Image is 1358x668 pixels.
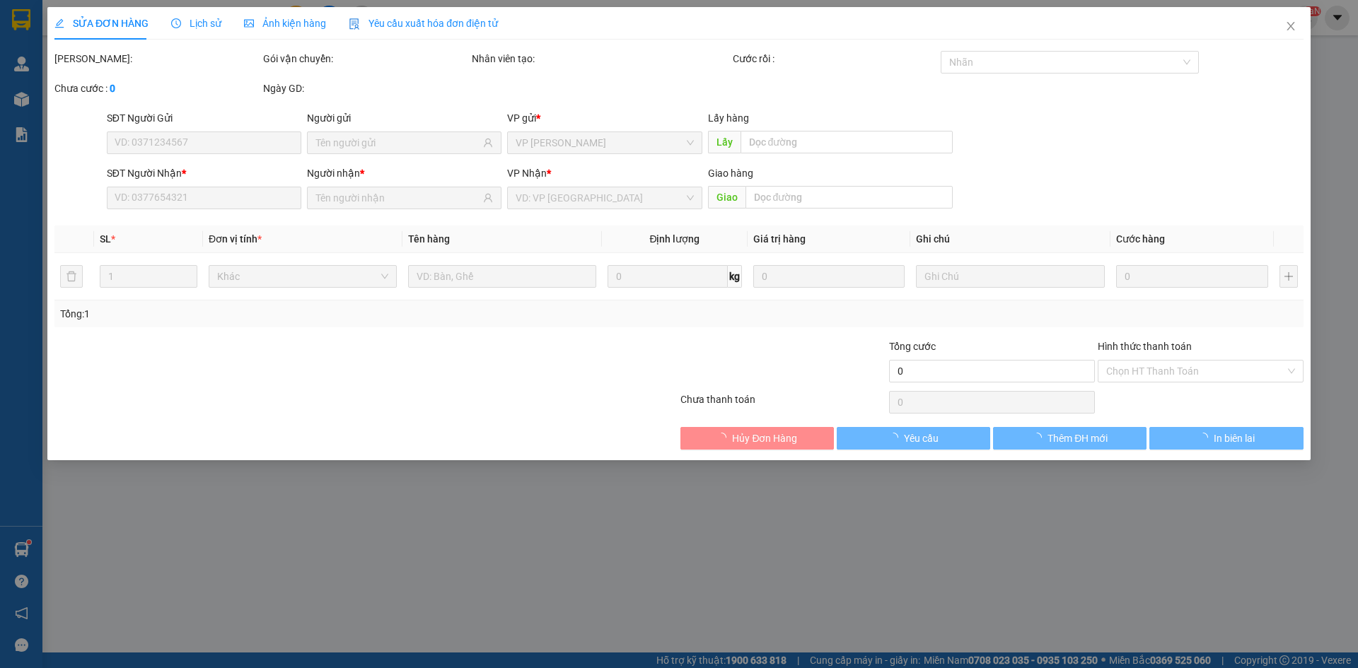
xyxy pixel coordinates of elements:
[993,427,1147,450] button: Thêm ĐH mới
[708,168,753,179] span: Giao hàng
[54,18,149,29] span: SỬA ĐƠN HÀNG
[307,110,501,126] div: Người gửi
[1271,7,1311,47] button: Close
[349,18,498,29] span: Yêu cầu xuất hóa đơn điện tử
[408,265,596,288] input: VD: Bàn, Ghế
[315,190,480,206] input: Tên người nhận
[244,18,254,28] span: picture
[107,110,301,126] div: SĐT Người Gửi
[1279,265,1298,288] button: plus
[217,266,388,287] span: Khác
[263,81,469,96] div: Ngày GD:
[1098,341,1192,352] label: Hình thức thanh toán
[472,51,730,66] div: Nhân viên tạo:
[307,165,501,181] div: Người nhận
[1198,433,1214,443] span: loading
[244,18,326,29] span: Ảnh kiện hàng
[60,306,524,322] div: Tổng: 1
[650,233,700,245] span: Định lượng
[1285,20,1296,32] span: close
[753,265,905,288] input: 0
[1032,433,1047,443] span: loading
[263,51,469,66] div: Gói vận chuyển:
[888,433,904,443] span: loading
[904,430,939,446] span: Yêu cầu
[484,193,494,203] span: user
[107,165,301,181] div: SĐT Người Nhận
[349,18,360,30] img: icon
[508,110,702,126] div: VP gửi
[171,18,221,29] span: Lịch sử
[717,433,733,443] span: loading
[733,430,798,446] span: Hủy Đơn Hàng
[708,131,741,153] span: Lấy
[680,427,834,450] button: Hủy Đơn Hàng
[889,341,936,352] span: Tổng cước
[408,233,450,245] span: Tên hàng
[209,233,262,245] span: Đơn vị tính
[741,131,953,153] input: Dọc đường
[54,81,260,96] div: Chưa cước :
[708,112,749,124] span: Lấy hàng
[171,18,181,28] span: clock-circle
[753,233,806,245] span: Giá trị hàng
[1116,265,1268,288] input: 0
[837,427,990,450] button: Yêu cầu
[516,132,694,153] span: VP MỘC CHÂU
[1150,427,1304,450] button: In biên lai
[728,265,742,288] span: kg
[54,51,260,66] div: [PERSON_NAME]:
[911,225,1110,253] th: Ghi chú
[110,83,115,94] b: 0
[54,18,64,28] span: edit
[708,186,745,209] span: Giao
[1116,233,1165,245] span: Cước hàng
[733,51,939,66] div: Cước rồi :
[917,265,1105,288] input: Ghi Chú
[100,233,111,245] span: SL
[679,392,888,416] div: Chưa thanh toán
[315,135,480,151] input: Tên người gửi
[1047,430,1108,446] span: Thêm ĐH mới
[484,138,494,148] span: user
[508,168,547,179] span: VP Nhận
[745,186,953,209] input: Dọc đường
[1214,430,1255,446] span: In biên lai
[60,265,83,288] button: delete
